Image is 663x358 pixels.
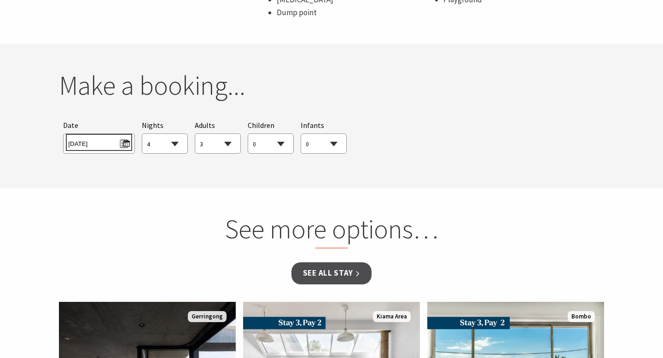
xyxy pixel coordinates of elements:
span: Infants [301,121,324,130]
span: Gerringong [188,311,227,323]
span: Adults [195,121,215,130]
span: Children [248,121,274,130]
a: See all Stay [291,262,372,284]
span: [DATE] [68,136,129,149]
span: Kiama Area [373,311,411,323]
span: Nights [142,120,163,132]
h2: Make a booking... [59,69,604,102]
span: Bombo [568,311,595,323]
h2: See more options… [156,213,507,249]
div: Please choose your desired arrival date [63,120,134,154]
div: Choose a number of nights [142,120,188,154]
li: Dump point [277,6,434,19]
span: Date [63,121,78,130]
